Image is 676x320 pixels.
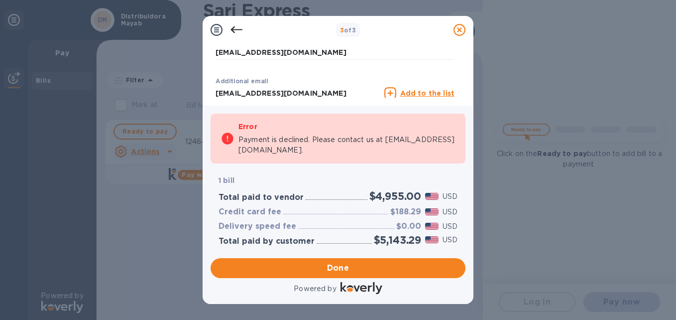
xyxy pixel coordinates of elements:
button: Done [211,258,465,278]
img: USD [425,236,439,243]
p: USD [443,191,457,202]
h3: $0.00 [396,222,421,231]
p: USD [443,221,457,232]
u: Add to the list [400,89,454,97]
h3: Total paid to vendor [219,193,304,202]
h2: $4,955.00 [369,190,421,202]
span: Done [327,262,349,274]
p: USD [443,235,457,245]
b: 1 bill [219,176,234,184]
input: Enter your primary email [216,45,454,60]
label: Additional email [216,79,268,85]
h2: $5,143.29 [374,234,421,246]
img: USD [425,223,439,230]
p: Payment is declined. Please contact us at [EMAIL_ADDRESS][DOMAIN_NAME]. [238,135,455,156]
h3: $188.29 [390,207,421,217]
input: Enter additional email [216,86,380,101]
b: of 3 [340,26,356,34]
p: USD [443,207,457,217]
img: USD [425,208,439,215]
span: 3 [340,26,344,34]
b: Error [238,123,257,131]
img: Logo [340,282,382,294]
h3: Delivery speed fee [219,222,296,231]
img: USD [425,193,439,200]
h3: Credit card fee [219,207,281,217]
p: Powered by [294,284,336,294]
h3: Total paid by customer [219,237,315,246]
